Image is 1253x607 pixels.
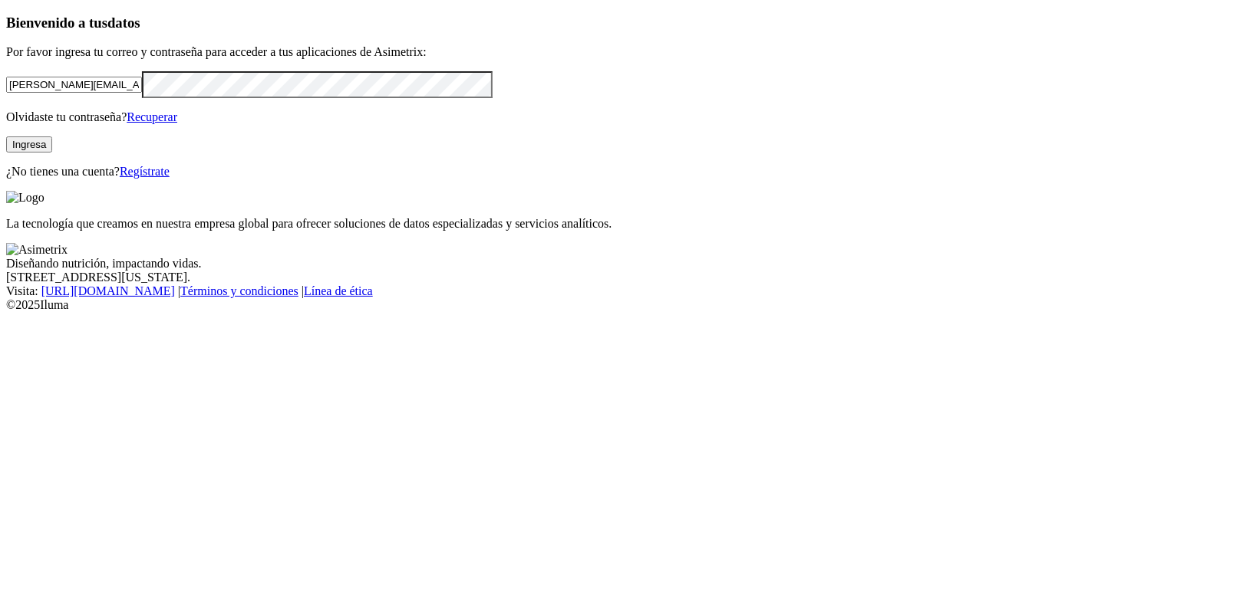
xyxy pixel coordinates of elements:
[6,271,1247,284] div: [STREET_ADDRESS][US_STATE].
[6,298,1247,312] div: © 2025 Iluma
[120,165,170,178] a: Regístrate
[6,45,1247,59] p: Por favor ingresa tu correo y contraseña para acceder a tus aplicaciones de Asimetrix:
[6,284,1247,298] div: Visita : | |
[6,15,1247,31] h3: Bienvenido a tus
[127,110,177,123] a: Recuperar
[6,243,68,257] img: Asimetrix
[6,110,1247,124] p: Olvidaste tu contraseña?
[107,15,140,31] span: datos
[6,191,45,205] img: Logo
[180,284,298,297] a: Términos y condiciones
[41,284,175,297] a: [URL][DOMAIN_NAME]
[6,136,52,153] button: Ingresa
[6,77,142,93] input: Tu correo
[6,165,1247,179] p: ¿No tienes una cuenta?
[6,217,1247,231] p: La tecnología que creamos en nuestra empresa global para ofrecer soluciones de datos especializad...
[304,284,373,297] a: Línea de ética
[6,257,1247,271] div: Diseñando nutrición, impactando vidas.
